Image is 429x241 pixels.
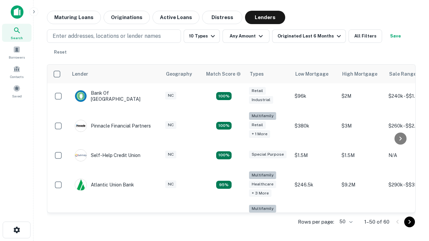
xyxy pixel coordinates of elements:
div: 50 [337,217,354,227]
td: $1.5M [291,143,338,168]
div: Multifamily [249,171,276,179]
iframe: Chat Widget [395,187,429,220]
div: The Fidelity Bank [75,213,129,225]
div: Matching Properties: 9, hasApolloMatch: undefined [216,181,232,189]
button: Originations [104,11,150,24]
img: picture [75,179,86,190]
button: Active Loans [152,11,199,24]
a: Search [2,24,32,42]
span: Search [11,35,23,41]
div: Healthcare [249,180,276,188]
div: NC [165,121,176,129]
button: 10 Types [184,29,220,43]
span: Borrowers [9,55,25,60]
td: $96k [291,83,338,109]
div: Special Purpose [249,151,287,158]
td: $246k [291,202,338,235]
td: $380k [291,109,338,143]
div: Pinnacle Financial Partners [75,120,151,132]
button: All Filters [349,29,382,43]
span: Contacts [10,74,23,79]
div: Types [250,70,264,78]
th: Lender [68,65,162,83]
p: 1–50 of 60 [364,218,389,226]
td: $246.5k [291,168,338,202]
div: Multifamily [249,112,276,120]
div: + 3 more [249,189,271,197]
a: Contacts [2,63,32,81]
button: Originated Last 6 Months [272,29,346,43]
div: Atlantic Union Bank [75,179,134,191]
div: Self-help Credit Union [75,149,140,161]
button: Maturing Loans [47,11,101,24]
div: Matching Properties: 11, hasApolloMatch: undefined [216,151,232,159]
img: picture [75,90,86,102]
div: Low Mortgage [295,70,328,78]
div: Retail [249,121,266,129]
div: Industrial [249,96,273,104]
p: Enter addresses, locations or lender names [53,32,161,40]
button: Distress [202,11,242,24]
div: High Mortgage [342,70,377,78]
img: picture [75,150,86,161]
button: Enter addresses, locations or lender names [47,29,181,43]
button: Go to next page [404,217,415,227]
a: Borrowers [2,43,32,61]
div: Originated Last 6 Months [278,32,343,40]
div: NC [165,151,176,158]
button: Lenders [245,11,285,24]
div: Retail [249,87,266,95]
th: Geography [162,65,202,83]
td: $3M [338,109,385,143]
img: picture [75,120,86,132]
div: Sale Range [389,70,416,78]
div: Capitalize uses an advanced AI algorithm to match your search with the best lender. The match sco... [206,70,241,78]
td: $1.5M [338,143,385,168]
th: High Mortgage [338,65,385,83]
div: Matching Properties: 15, hasApolloMatch: undefined [216,92,232,100]
td: $9.2M [338,168,385,202]
div: Multifamily [249,205,276,213]
img: capitalize-icon.png [11,5,23,19]
div: Lender [72,70,88,78]
th: Capitalize uses an advanced AI algorithm to match your search with the best lender. The match sco... [202,65,246,83]
h6: Match Score [206,70,240,78]
a: Saved [2,82,32,100]
p: Rows per page: [298,218,334,226]
div: + 1 more [249,130,270,138]
span: Saved [12,93,22,99]
div: Bank Of [GEOGRAPHIC_DATA] [75,90,155,102]
button: Reset [50,46,71,59]
div: Geography [166,70,192,78]
td: $2M [338,83,385,109]
button: Any Amount [223,29,269,43]
div: Matching Properties: 17, hasApolloMatch: undefined [216,122,232,130]
td: $3.2M [338,202,385,235]
th: Low Mortgage [291,65,338,83]
button: Save your search to get updates of matches that match your search criteria. [385,29,406,43]
div: NC [165,92,176,99]
th: Types [246,65,291,83]
div: NC [165,180,176,188]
